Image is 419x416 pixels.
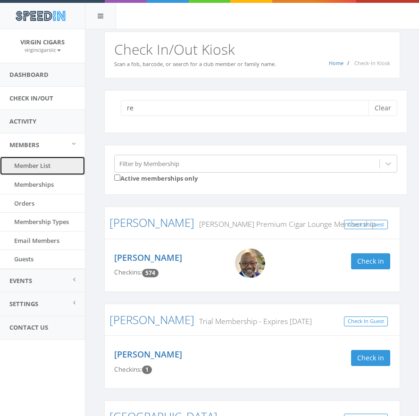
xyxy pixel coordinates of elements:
[114,349,182,360] a: [PERSON_NAME]
[114,175,120,181] input: Active memberships only
[25,47,61,53] small: virgincigarsllc
[11,7,70,25] img: speedin_logo.png
[14,236,59,245] span: Email Members
[142,269,159,277] span: Checkin count
[114,268,142,276] span: Checkins:
[354,59,390,67] span: Check-In Kiosk
[9,276,32,285] span: Events
[194,219,376,229] small: [PERSON_NAME] Premium Cigar Lounge Membership
[114,173,198,183] label: Active memberships only
[114,42,390,57] h2: Check In/Out Kiosk
[351,253,390,269] button: Check in
[351,350,390,366] button: Check in
[114,365,142,374] span: Checkins:
[142,366,152,374] span: Checkin count
[9,141,39,149] span: Members
[114,252,182,263] a: [PERSON_NAME]
[114,60,276,67] small: Scan a fob, barcode, or search for a club member or family name.
[369,100,397,116] button: Clear
[109,215,194,230] a: [PERSON_NAME]
[109,312,194,327] a: [PERSON_NAME]
[9,323,48,332] span: Contact Us
[25,45,61,54] a: virgincigarsllc
[20,38,65,46] span: Virgin Cigars
[344,316,388,326] a: Check In Guest
[121,100,376,116] input: Search a name to check in
[344,220,388,230] a: Check In Guest
[235,249,265,278] img: VP.jpg
[194,316,312,326] small: Trial Membership - Expires [DATE]
[119,159,179,168] div: Filter by Membership
[329,59,344,67] a: Home
[9,300,38,308] span: Settings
